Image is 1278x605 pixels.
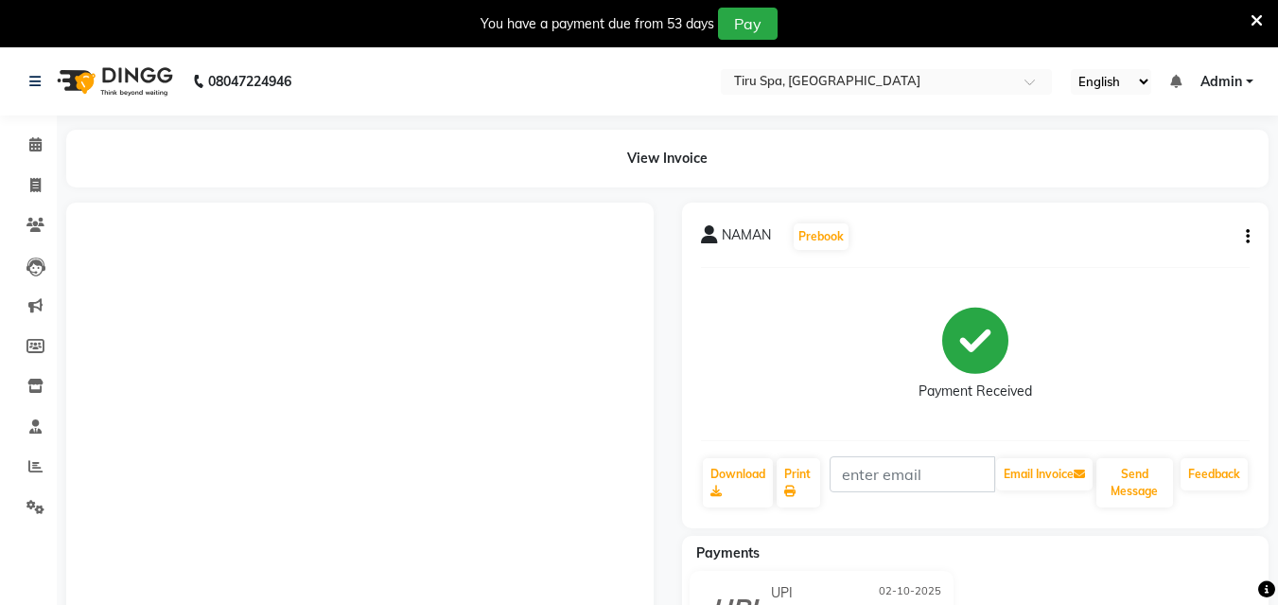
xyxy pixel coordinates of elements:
b: 08047224946 [208,55,291,108]
button: Email Invoice [996,458,1093,490]
span: NAMAN [722,225,771,252]
span: UPI [771,583,793,603]
button: Prebook [794,223,849,250]
span: 02-10-2025 [879,583,941,603]
span: Payments [696,544,760,561]
input: enter email [830,456,995,492]
button: Send Message [1096,458,1173,507]
span: Admin [1200,72,1242,92]
div: View Invoice [66,130,1269,187]
div: You have a payment due from 53 days [481,14,714,34]
div: Payment Received [919,382,1032,401]
a: Download [703,458,773,507]
button: Pay [718,8,778,40]
a: Print [777,458,820,507]
img: logo [48,55,178,108]
a: Feedback [1181,458,1248,490]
